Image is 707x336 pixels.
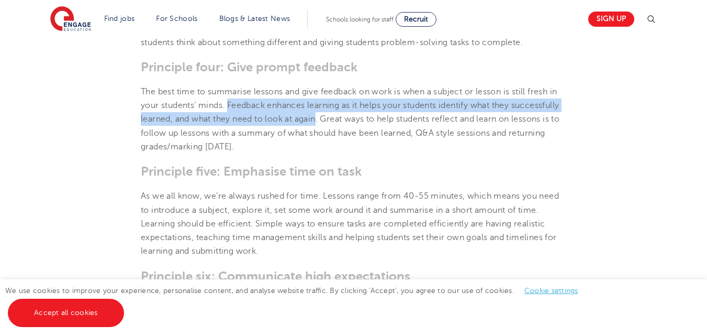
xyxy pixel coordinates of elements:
a: Recruit [396,12,436,27]
span: Schools looking for staff [326,16,394,23]
h3: Principle five: Emphasise time on task [141,164,566,179]
span: Recruit [404,15,428,23]
img: Engage Education [50,6,91,32]
a: Find jobs [104,15,135,23]
h3: Principle four: Give prompt feedback [141,60,566,74]
a: For Schools [156,15,197,23]
a: Cookie settings [524,287,578,295]
span: We use cookies to improve your experience, personalise content, and analyse website traffic. By c... [5,287,589,317]
a: Accept all cookies [8,299,124,327]
a: Blogs & Latest News [219,15,290,23]
p: As we all know, we’re always rushed for time. Lessons range from 40-55 minutes, which means you n... [141,189,566,258]
h3: Principle six: Communicate high expectations [141,269,566,284]
p: The best time to summarise lessons and give feedback on work is when a subject or lesson is still... [141,85,566,154]
a: Sign up [588,12,634,27]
